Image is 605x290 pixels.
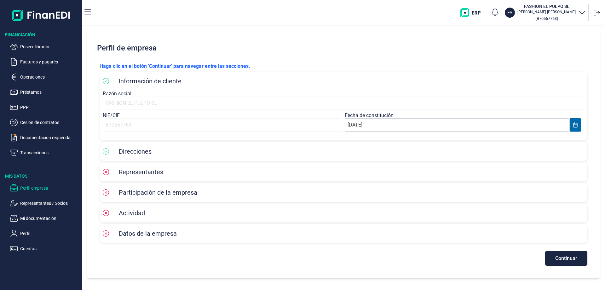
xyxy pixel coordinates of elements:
[20,88,79,96] p: Préstamos
[20,58,79,66] p: Facturas y pagarés
[460,8,485,17] img: erp
[535,16,558,21] small: Copiar cif
[12,5,71,25] img: Logo de aplicación
[345,112,394,118] label: Fecha de constitución
[103,112,120,118] label: NIF/CIF
[20,43,79,50] p: Poseer librador
[20,245,79,252] p: Cuentas
[10,134,79,141] button: Documentación requerida
[95,38,592,57] h2: Perfil de empresa
[505,3,586,22] button: FAFASHION EL PULPO SL[PERSON_NAME] [PERSON_NAME](B70567763)
[20,184,79,192] p: Perfil empresa
[119,77,181,85] span: Información de cliente
[545,251,587,266] button: Continuar
[20,104,79,111] p: PPP
[119,209,145,217] span: Actividad
[119,148,152,155] span: Direcciones
[517,3,576,9] h3: FASHION EL PULPO SL
[20,119,79,126] p: Cesión de contratos
[10,149,79,157] button: Transacciones
[10,88,79,96] button: Préstamos
[10,245,79,252] button: Cuentas
[119,230,177,237] span: Datos de la empresa
[507,9,512,16] p: FA
[103,91,131,97] label: Razón social
[10,73,79,81] button: Operaciones
[20,230,79,237] p: Perfil
[517,9,576,15] p: [PERSON_NAME] [PERSON_NAME]
[10,230,79,237] button: Perfil
[20,215,79,222] p: Mi documentación
[10,43,79,50] button: Poseer librador
[555,256,577,261] span: Continuar
[10,199,79,207] button: Representantes / Socios
[20,199,79,207] p: Representantes / Socios
[100,62,587,70] p: Haga clic en el botón 'Continuar' para navegar entre las secciones.
[20,149,79,157] p: Transacciones
[570,118,581,132] button: Choose Date
[10,184,79,192] button: Perfil empresa
[10,119,79,126] button: Cesión de contratos
[119,189,197,196] span: Participación de la empresa
[20,73,79,81] p: Operaciones
[10,215,79,222] button: Mi documentación
[119,168,163,176] span: Representantes
[10,58,79,66] button: Facturas y pagarés
[20,134,79,141] p: Documentación requerida
[10,104,79,111] button: PPP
